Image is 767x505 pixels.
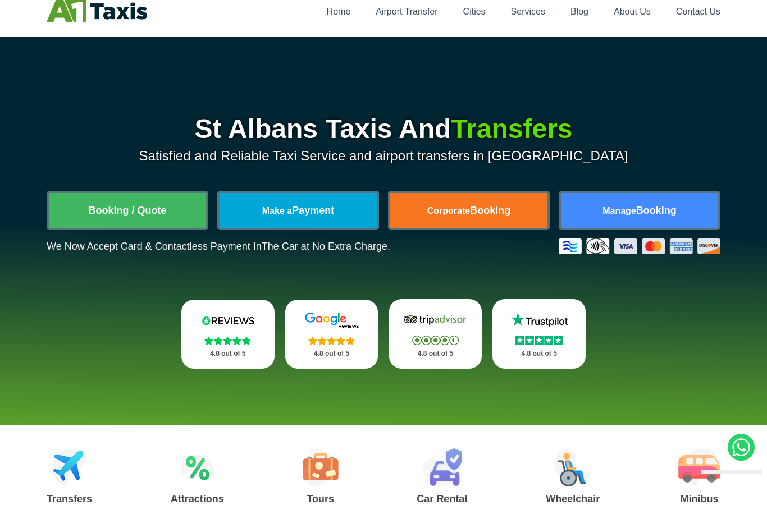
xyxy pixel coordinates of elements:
[570,7,588,16] a: Blog
[422,448,462,486] img: Car Rental
[427,206,470,215] span: Corporate
[194,347,262,361] p: 4.8 out of 5
[327,7,351,16] a: Home
[298,312,366,329] img: Google
[262,241,390,252] span: The Car at No Extra Charge.
[298,347,366,361] p: 4.8 out of 5
[412,336,459,345] img: Stars
[308,336,355,345] img: Stars
[171,494,224,504] h3: Attractions
[204,336,251,345] img: Stars
[303,494,339,504] h3: Tours
[401,311,469,328] img: Tripadvisor
[47,241,390,252] p: We Now Accept Card & Contactless Payment In
[389,299,482,369] a: Tripadvisor Stars 4.8 out of 5
[614,7,651,16] a: About Us
[505,347,573,361] p: 4.8 out of 5
[181,300,275,369] a: Reviews.io Stars 4.8 out of 5
[285,300,378,369] a: Google Stars 4.8 out of 5
[678,494,720,504] h3: Minibus
[676,7,720,16] a: Contact Us
[401,347,470,361] p: 4.8 out of 5
[451,114,572,144] span: Transfers
[47,116,720,143] h1: St Albans Taxis And
[303,448,339,486] img: Tours
[602,206,636,215] span: Manage
[262,206,292,215] span: Make a
[463,7,486,16] a: Cities
[515,336,563,345] img: Stars
[47,494,92,504] h3: Transfers
[52,448,86,486] img: Airport Transfers
[390,193,547,228] a: CorporateBooking
[561,193,718,228] a: ManageBooking
[194,312,262,329] img: Reviews.io
[546,494,600,504] h3: Wheelchair
[555,448,591,486] img: Wheelchair
[696,470,762,500] iframe: chat widget
[492,299,586,369] a: Trustpilot Stars 4.8 out of 5
[49,193,206,228] a: Booking / Quote
[180,448,214,486] img: Attractions
[220,193,377,228] a: Make aPayment
[376,7,437,16] a: Airport Transfer
[678,448,720,486] img: Minibus
[559,238,720,254] img: Credit And Debit Cards
[505,311,573,328] img: Trustpilot
[417,494,467,504] h3: Car Rental
[511,7,545,16] a: Services
[47,148,720,164] p: Satisfied and Reliable Taxi Service and airport transfers in [GEOGRAPHIC_DATA]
